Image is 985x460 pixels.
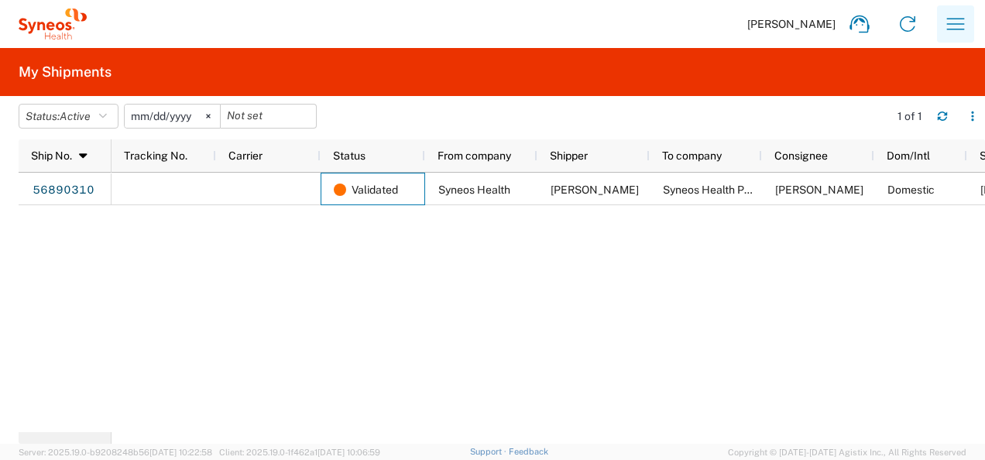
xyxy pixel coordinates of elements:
[774,149,828,162] span: Consignee
[887,184,935,196] span: Domestic
[438,184,510,196] span: Syneos Health
[728,445,966,459] span: Copyright © [DATE]-[DATE] Agistix Inc., All Rights Reserved
[509,447,548,456] a: Feedback
[31,149,72,162] span: Ship No.
[32,178,95,203] a: 56890310
[317,448,380,457] span: [DATE] 10:06:59
[19,104,118,129] button: Status:Active
[897,109,925,123] div: 1 of 1
[470,447,509,456] a: Support
[124,149,187,162] span: Tracking No.
[221,105,316,128] input: Not set
[550,149,588,162] span: Shipper
[219,448,380,457] span: Client: 2025.19.0-1f462a1
[747,17,836,31] span: [PERSON_NAME]
[662,149,722,162] span: To company
[19,63,112,81] h2: My Shipments
[19,448,212,457] span: Server: 2025.19.0-b9208248b56
[438,149,511,162] span: From company
[228,149,263,162] span: Carrier
[125,105,220,128] input: Not set
[551,184,639,196] span: Marzena Owsianko
[60,110,91,122] span: Active
[887,149,930,162] span: Dom/Intl
[663,184,813,196] span: Syneos Health Poland sp. z.o.o
[333,149,366,162] span: Status
[149,448,212,457] span: [DATE] 10:22:58
[775,184,863,196] span: Joanna Desperat
[352,173,398,206] span: Validated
